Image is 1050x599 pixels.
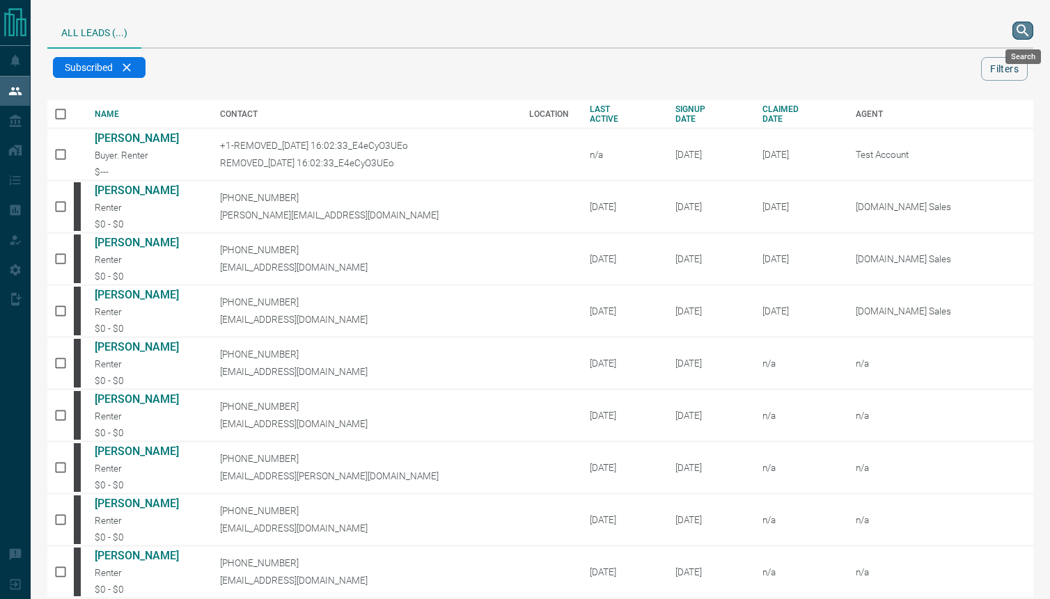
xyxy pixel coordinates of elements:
p: Test Account [856,149,1030,160]
div: February 19th 2025, 2:37:44 PM [762,201,835,212]
p: +1-REMOVED_[DATE] 16:02:33_E4eCyO3UEo [220,140,509,151]
div: $0 - $0 [95,584,199,595]
div: September 1st 2015, 9:13:21 AM [675,149,742,160]
p: [EMAIL_ADDRESS][DOMAIN_NAME] [220,418,509,429]
a: [PERSON_NAME] [95,392,199,406]
div: LAST ACTIVE [590,104,655,124]
a: [PERSON_NAME] [95,497,199,510]
p: n/a [856,566,1030,577]
div: $0 - $0 [95,427,199,438]
div: SIGNUP DATE [675,104,742,124]
div: February 19th 2025, 2:37:44 PM [762,305,835,317]
a: [PERSON_NAME] [95,549,199,562]
span: Renter [95,358,122,369]
p: REMOVED_[DATE] 16:02:33_E4eCyO3UEo [220,157,509,168]
div: April 29th 2025, 4:45:30 PM [762,149,835,160]
p: n/a [856,462,1030,473]
div: [DATE] [590,514,655,525]
div: October 12th 2008, 11:22:16 AM [675,358,742,369]
p: [PHONE_NUMBER] [220,244,509,255]
div: n/a [762,514,835,525]
div: $0 - $0 [95,218,199,230]
div: mrloft.ca [74,443,81,492]
div: October 13th 2008, 7:44:16 PM [675,462,742,473]
div: mrloft.ca [74,495,81,544]
div: All Leads (...) [47,14,141,49]
p: [EMAIL_ADDRESS][DOMAIN_NAME] [220,522,509,534]
p: [EMAIL_ADDRESS][DOMAIN_NAME] [220,314,509,325]
a: [PERSON_NAME] [95,445,199,458]
p: [DOMAIN_NAME] Sales [856,305,1030,317]
div: n/a [590,149,655,160]
div: CONTACT [220,109,509,119]
div: mrloft.ca [74,234,81,283]
p: [PHONE_NUMBER] [220,401,509,412]
div: AGENT [856,109,1033,119]
div: Search [1005,49,1041,64]
p: n/a [856,410,1030,421]
div: [DATE] [590,566,655,577]
p: [DOMAIN_NAME] Sales [856,201,1030,212]
div: $0 - $0 [95,323,199,334]
a: [PERSON_NAME] [95,236,199,249]
div: n/a [762,358,835,369]
div: [DATE] [590,305,655,317]
div: n/a [762,410,835,421]
div: Subscribed [53,57,146,78]
a: [PERSON_NAME] [95,340,199,353]
div: February 19th 2025, 2:37:44 PM [762,253,835,264]
div: $--- [95,166,199,177]
p: [DOMAIN_NAME] Sales [856,253,1030,264]
div: mrloft.ca [74,391,81,440]
p: [EMAIL_ADDRESS][DOMAIN_NAME] [220,575,509,586]
div: mrloft.ca [74,548,81,596]
div: $0 - $0 [95,532,199,543]
div: October 11th 2008, 12:32:56 PM [675,201,742,212]
div: October 14th 2008, 1:23:37 AM [675,566,742,577]
span: Buyer. Renter [95,150,148,161]
div: $0 - $0 [95,271,199,282]
button: search button [1012,22,1033,40]
span: Renter [95,567,122,578]
div: October 12th 2008, 3:01:27 PM [675,410,742,421]
p: [PHONE_NUMBER] [220,349,509,360]
p: [PERSON_NAME][EMAIL_ADDRESS][DOMAIN_NAME] [220,209,509,221]
span: Renter [95,306,122,317]
p: [EMAIL_ADDRESS][DOMAIN_NAME] [220,262,509,273]
p: [PHONE_NUMBER] [220,557,509,568]
p: [PHONE_NUMBER] [220,505,509,516]
span: Renter [95,463,122,474]
a: [PERSON_NAME] [95,184,199,197]
div: n/a [762,566,835,577]
p: [PHONE_NUMBER] [220,453,509,464]
div: [DATE] [590,358,655,369]
button: Filters [981,57,1028,81]
div: [DATE] [590,462,655,473]
a: [PERSON_NAME] [95,131,199,145]
div: $0 - $0 [95,375,199,386]
div: LOCATION [529,109,569,119]
div: mrloft.ca [74,287,81,335]
p: n/a [856,514,1030,525]
div: [DATE] [590,201,655,212]
div: mrloft.ca [74,339,81,388]
div: $0 - $0 [95,479,199,490]
p: n/a [856,358,1030,369]
p: [EMAIL_ADDRESS][DOMAIN_NAME] [220,366,509,377]
span: Subscribed [65,62,113,73]
div: CLAIMED DATE [762,104,835,124]
p: [PHONE_NUMBER] [220,192,509,203]
span: Renter [95,410,122,422]
span: Renter [95,254,122,265]
div: n/a [762,462,835,473]
p: [PHONE_NUMBER] [220,296,509,308]
div: October 13th 2008, 8:32:50 PM [675,514,742,525]
a: [PERSON_NAME] [95,288,199,301]
p: [EMAIL_ADDRESS][PERSON_NAME][DOMAIN_NAME] [220,470,509,481]
div: [DATE] [590,410,655,421]
div: mrloft.ca [74,182,81,231]
div: October 12th 2008, 6:29:44 AM [675,305,742,317]
div: [DATE] [590,253,655,264]
div: NAME [95,109,199,119]
span: Renter [95,515,122,526]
